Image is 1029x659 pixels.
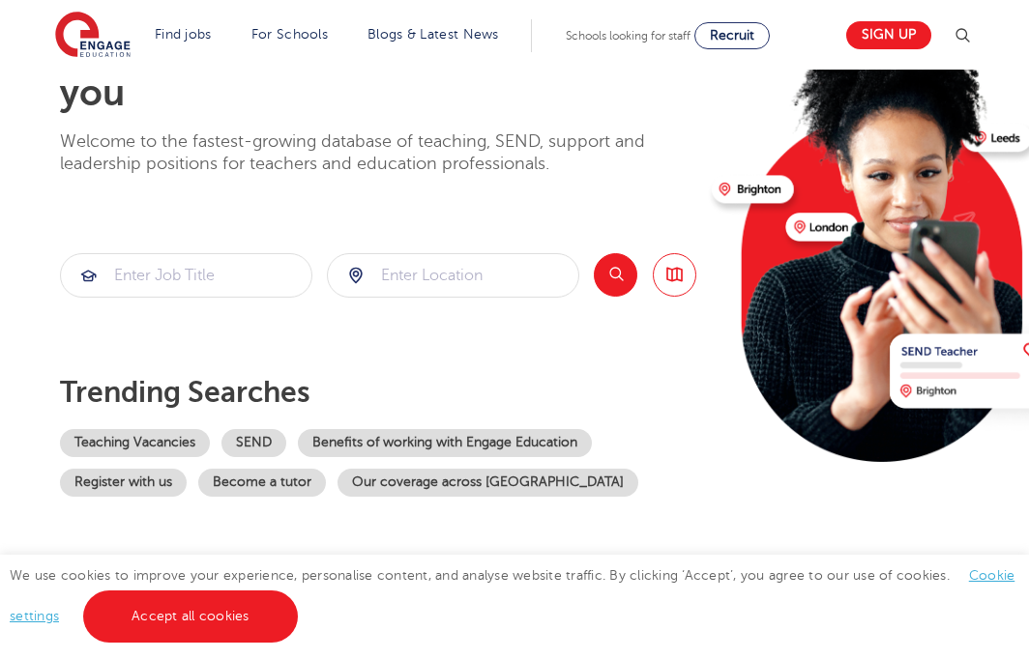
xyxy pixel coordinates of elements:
span: We use cookies to improve your experience, personalise content, and analyse website traffic. By c... [10,568,1014,623]
a: For Schools [251,27,328,42]
input: Submit [328,254,578,297]
span: Recruit [710,28,754,43]
a: Find jobs [155,27,212,42]
img: Engage Education [55,12,131,60]
a: Benefits of working with Engage Education [298,429,592,457]
a: SEND [221,429,286,457]
input: Submit [61,254,311,297]
span: Schools looking for staff [566,29,691,43]
p: Trending searches [60,375,696,410]
a: Recruit [694,22,770,49]
a: Blogs & Latest News [367,27,499,42]
a: Sign up [846,21,931,49]
a: Teaching Vacancies [60,429,210,457]
div: Submit [60,253,312,298]
p: Welcome to the fastest-growing database of teaching, SEND, support and leadership positions for t... [60,130,696,176]
a: Accept all cookies [83,590,298,643]
a: Become a tutor [198,469,326,497]
button: Search [594,253,637,297]
a: Register with us [60,469,187,497]
a: Our coverage across [GEOGRAPHIC_DATA] [338,469,638,497]
div: Submit [327,253,579,298]
h2: The that works for you [60,27,696,116]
